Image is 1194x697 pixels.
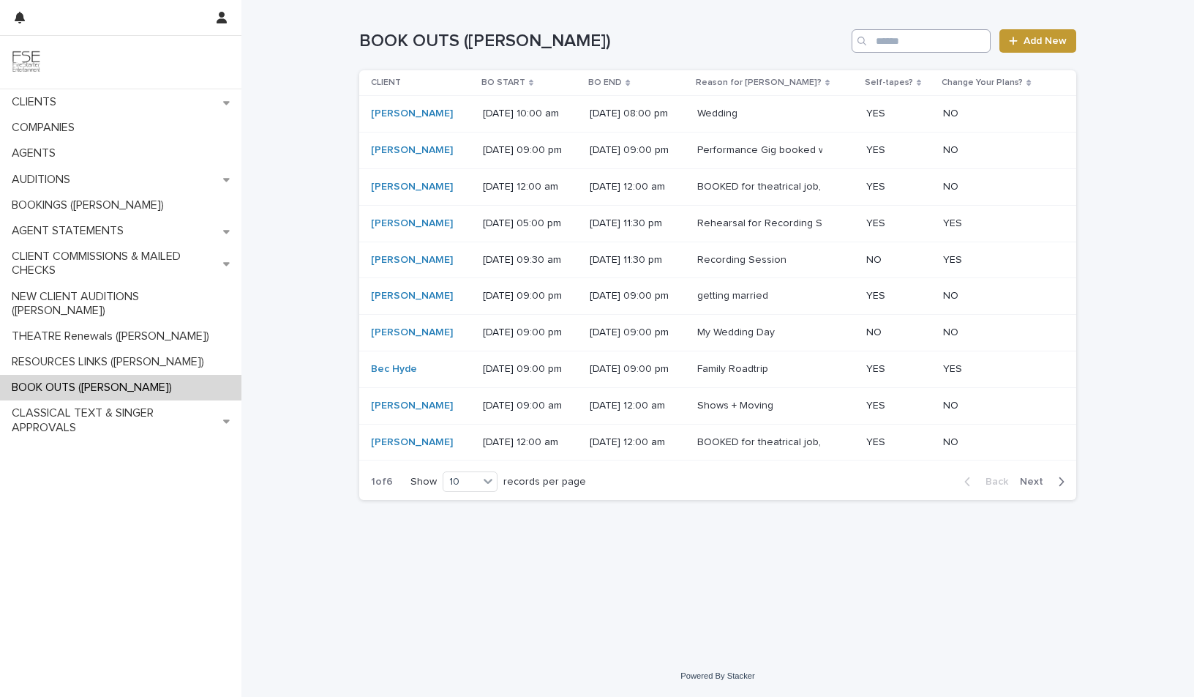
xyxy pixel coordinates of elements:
p: [DATE] 09:00 pm [590,290,686,302]
tr: [PERSON_NAME] [DATE] 09:00 pm[DATE] 09:00 pmgetting married YESNO [359,278,1076,315]
p: AUDITIONS [6,173,82,187]
p: Change Your Plans? [942,75,1023,91]
p: [DATE] 09:00 pm [590,144,686,157]
p: [DATE] 09:00 pm [483,363,579,376]
p: YES [866,436,932,449]
a: [PERSON_NAME] [371,400,453,412]
a: [PERSON_NAME] [371,108,453,120]
p: [DATE] 09:30 am [483,254,579,266]
p: YES [866,290,932,302]
p: NO [943,400,1053,412]
p: [DATE] 11:30 pm [590,217,686,230]
p: [DATE] 09:00 am [483,400,579,412]
p: NO [943,436,1053,449]
p: [DATE] 09:00 pm [483,144,579,157]
p: YES [866,400,932,412]
button: Next [1014,475,1076,488]
p: BO START [481,75,525,91]
p: YES [866,363,932,376]
tr: [PERSON_NAME] [DATE] 09:00 pm[DATE] 09:00 pmMy Wedding Day NONO [359,315,1076,351]
p: AGENTS [6,146,67,160]
div: Recording Session [697,254,786,266]
p: YES [943,363,1053,376]
span: Add New [1024,36,1067,46]
p: BO END [588,75,622,91]
p: CLIENT [371,75,401,91]
a: Bec Hyde [371,363,417,376]
p: [DATE] 11:30 pm [590,254,686,266]
a: [PERSON_NAME] [371,254,453,266]
p: BOOK OUTS ([PERSON_NAME]) [6,381,184,395]
h1: BOOK OUTS ([PERSON_NAME]) [359,31,846,52]
img: 9JgRvJ3ETPGCJDhvPVA5 [12,48,41,77]
div: Family Roadtrip [697,363,768,376]
p: [DATE] 08:00 pm [590,108,686,120]
div: Rehearsal for Recording Session [697,217,819,230]
p: YES [943,254,1053,266]
p: [DATE] 09:00 pm [483,327,579,339]
p: NO [943,327,1053,339]
p: NO [943,108,1053,120]
p: Show [410,476,437,488]
button: Back [953,475,1014,488]
p: [DATE] 12:00 am [590,181,686,193]
p: [DATE] 05:00 pm [483,217,579,230]
a: [PERSON_NAME] [371,181,453,193]
tr: [PERSON_NAME] [DATE] 05:00 pm[DATE] 11:30 pmRehearsal for Recording Session YESYES [359,205,1076,242]
p: Self-tapes? [865,75,913,91]
p: [DATE] 09:00 pm [590,327,686,339]
p: RESOURCES LINKS ([PERSON_NAME]) [6,355,216,369]
p: CLASSICAL TEXT & SINGER APPROVALS [6,406,223,434]
p: NEW CLIENT AUDITIONS ([PERSON_NAME]) [6,290,241,318]
a: [PERSON_NAME] [371,290,453,302]
p: NO [866,254,932,266]
a: [PERSON_NAME] [371,436,453,449]
span: Back [977,477,1008,487]
span: Next [1020,477,1052,487]
p: YES [866,181,932,193]
tr: [PERSON_NAME] [DATE] 10:00 am[DATE] 08:00 pmWedding YESNO [359,96,1076,133]
p: BOOKINGS ([PERSON_NAME]) [6,198,176,212]
div: BOOKED for theatrical job, FROZEN (LIED, PCLO, KC STARLIGHT CO-PRO). [697,436,819,449]
div: BOOKED for theatrical job, POTUS (CLEAR SPACE THEATRE COMPANY). [697,181,819,193]
p: Reason for [PERSON_NAME]? [696,75,822,91]
div: Performance Gig booked with Clear Space Theatre Company [697,144,819,157]
p: NO [943,290,1053,302]
p: YES [866,217,932,230]
p: THEATRE Renewals ([PERSON_NAME]) [6,329,221,343]
div: getting married [697,290,768,302]
p: [DATE] 12:00 am [483,436,579,449]
p: YES [866,144,932,157]
tr: [PERSON_NAME] [DATE] 09:00 am[DATE] 12:00 amShows + Moving YESNO [359,387,1076,424]
p: AGENT STATEMENTS [6,224,135,238]
p: NO [943,181,1053,193]
p: CLIENT COMMISSIONS & MAILED CHECKS [6,250,223,277]
div: 10 [443,474,478,490]
tr: [PERSON_NAME] [DATE] 09:00 pm[DATE] 09:00 pmPerformance Gig booked with Clear Space Theatre Compa... [359,133,1076,169]
p: [DATE] 09:00 pm [483,290,579,302]
a: Add New [999,29,1076,53]
div: My Wedding Day [697,327,775,339]
input: Search [852,29,991,53]
p: records per page [503,476,586,488]
p: [DATE] 10:00 am [483,108,579,120]
p: NO [866,327,932,339]
div: Wedding [697,108,737,120]
p: [DATE] 09:00 pm [590,363,686,376]
p: [DATE] 12:00 am [590,436,686,449]
a: [PERSON_NAME] [371,144,453,157]
tr: [PERSON_NAME] [DATE] 12:00 am[DATE] 12:00 amBOOKED for theatrical job, POTUS (CLEAR SPACE THEATRE... [359,168,1076,205]
p: YES [943,217,1053,230]
tr: [PERSON_NAME] [DATE] 09:30 am[DATE] 11:30 pmRecording Session NOYES [359,242,1076,278]
p: [DATE] 12:00 am [590,400,686,412]
tr: Bec Hyde [DATE] 09:00 pm[DATE] 09:00 pmFamily Roadtrip YESYES [359,351,1076,387]
p: YES [866,108,932,120]
p: CLIENTS [6,95,68,109]
tr: [PERSON_NAME] [DATE] 12:00 am[DATE] 12:00 amBOOKED for theatrical job, FROZEN (LIED, PCLO, KC STA... [359,424,1076,461]
p: COMPANIES [6,121,86,135]
p: [DATE] 12:00 am [483,181,579,193]
a: Powered By Stacker [680,671,754,680]
p: NO [943,144,1053,157]
div: Shows + Moving [697,400,773,412]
